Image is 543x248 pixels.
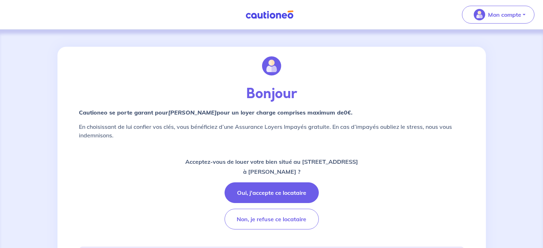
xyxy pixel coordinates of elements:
[488,10,521,19] p: Mon compte
[79,85,464,102] p: Bonjour
[79,109,352,116] strong: Cautioneo se porte garant pour pour un loyer charge comprises maximum de .
[262,56,281,76] img: illu_account.svg
[79,122,464,140] p: En choisissant de lui confier vos clés, vous bénéficiez d’une Assurance Loyers Impayés gratuite. ...
[344,109,351,116] em: 0€
[474,9,485,20] img: illu_account_valid_menu.svg
[225,209,319,229] button: Non, je refuse ce locataire
[185,157,358,177] p: Acceptez-vous de louer votre bien situé au [STREET_ADDRESS] à [PERSON_NAME] ?
[225,182,319,203] button: Oui, j'accepte ce locataire
[168,109,217,116] em: [PERSON_NAME]
[462,6,534,24] button: illu_account_valid_menu.svgMon compte
[243,10,296,19] img: Cautioneo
